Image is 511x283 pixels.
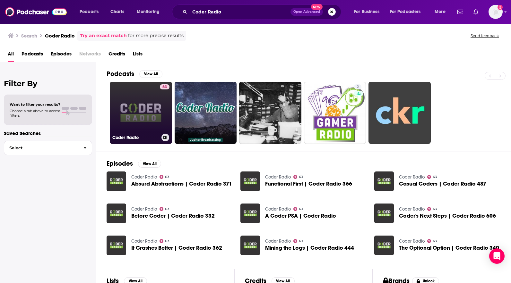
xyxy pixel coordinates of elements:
[374,171,394,191] a: Casual Coders | Coder Radio 487
[131,245,222,251] a: It Crashes Better | Coder Radio 362
[299,176,303,179] span: 63
[350,7,387,17] button: open menu
[106,7,128,17] a: Charts
[374,204,394,223] img: Coder's Next Steps | Coder Radio 606
[427,207,437,211] a: 63
[433,240,437,243] span: 63
[390,7,421,16] span: For Podcasters
[433,176,437,179] span: 63
[399,181,486,187] a: Casual Coders | Coder Radio 487
[131,206,157,212] a: Coder Radio
[240,171,260,191] img: Functional First | Coder Radio 366
[10,109,60,118] span: Choose a tab above to access filters.
[265,245,354,251] a: Mining the Logs | Coder Radio 444
[4,141,92,155] button: Select
[108,49,125,62] a: Credits
[240,236,260,255] img: Mining the Logs | Coder Radio 444
[430,7,454,17] button: open menu
[107,236,126,255] img: It Crashes Better | Coder Radio 362
[399,245,499,251] a: The Optional Option | Coder Radio 340
[107,70,162,78] a: PodcastsView All
[427,239,437,243] a: 63
[160,84,169,89] a: 63
[399,213,496,219] a: Coder's Next Steps | Coder Radio 606
[80,7,99,16] span: Podcasts
[399,174,425,180] a: Coder Radio
[4,130,92,136] p: Saved Searches
[304,82,366,144] a: 2
[137,7,160,16] span: Monitoring
[265,181,352,187] a: Functional First | Coder Radio 366
[21,33,37,39] h3: Search
[489,5,503,19] span: Logged in as aspenm13
[160,175,170,179] a: 63
[110,7,124,16] span: Charts
[357,84,359,90] span: 2
[128,32,184,39] span: for more precise results
[435,7,446,16] span: More
[240,204,260,223] img: A Coder PSA | Coder Radio
[107,171,126,191] img: Absurd Abstractions | Coder Radio 371
[131,213,215,219] a: Before Coder | Coder Radio 332
[265,206,291,212] a: Coder Radio
[160,207,170,211] a: 63
[107,70,134,78] h2: Podcasts
[80,32,127,39] a: Try an exact match
[110,82,172,144] a: 63Coder Radio
[293,175,304,179] a: 63
[165,240,169,243] span: 63
[427,175,437,179] a: 63
[354,7,379,16] span: For Business
[399,238,425,244] a: Coder Radio
[160,239,170,243] a: 63
[138,160,161,168] button: View All
[45,33,75,39] h3: Coder Radio
[293,10,320,13] span: Open Advanced
[133,49,143,62] span: Lists
[22,49,43,62] a: Podcasts
[51,49,72,62] a: Episodes
[299,208,303,211] span: 63
[293,239,304,243] a: 63
[107,160,161,168] a: EpisodesView All
[4,79,92,88] h2: Filter By
[374,236,394,255] img: The Optional Option | Coder Radio 340
[132,7,168,17] button: open menu
[265,238,291,244] a: Coder Radio
[433,208,437,211] span: 63
[190,7,290,17] input: Search podcasts, credits, & more...
[131,238,157,244] a: Coder Radio
[162,84,167,90] span: 63
[131,181,232,187] a: Absurd Abstractions | Coder Radio 371
[489,5,503,19] img: User Profile
[299,240,303,243] span: 63
[290,8,323,16] button: Open AdvancedNew
[165,208,169,211] span: 63
[178,4,347,19] div: Search podcasts, credits, & more...
[265,213,336,219] span: A Coder PSA | Coder Radio
[112,135,159,140] h3: Coder Radio
[489,5,503,19] button: Show profile menu
[5,6,67,18] a: Podchaser - Follow, Share and Rate Podcasts
[8,49,14,62] a: All
[489,248,505,264] div: Open Intercom Messenger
